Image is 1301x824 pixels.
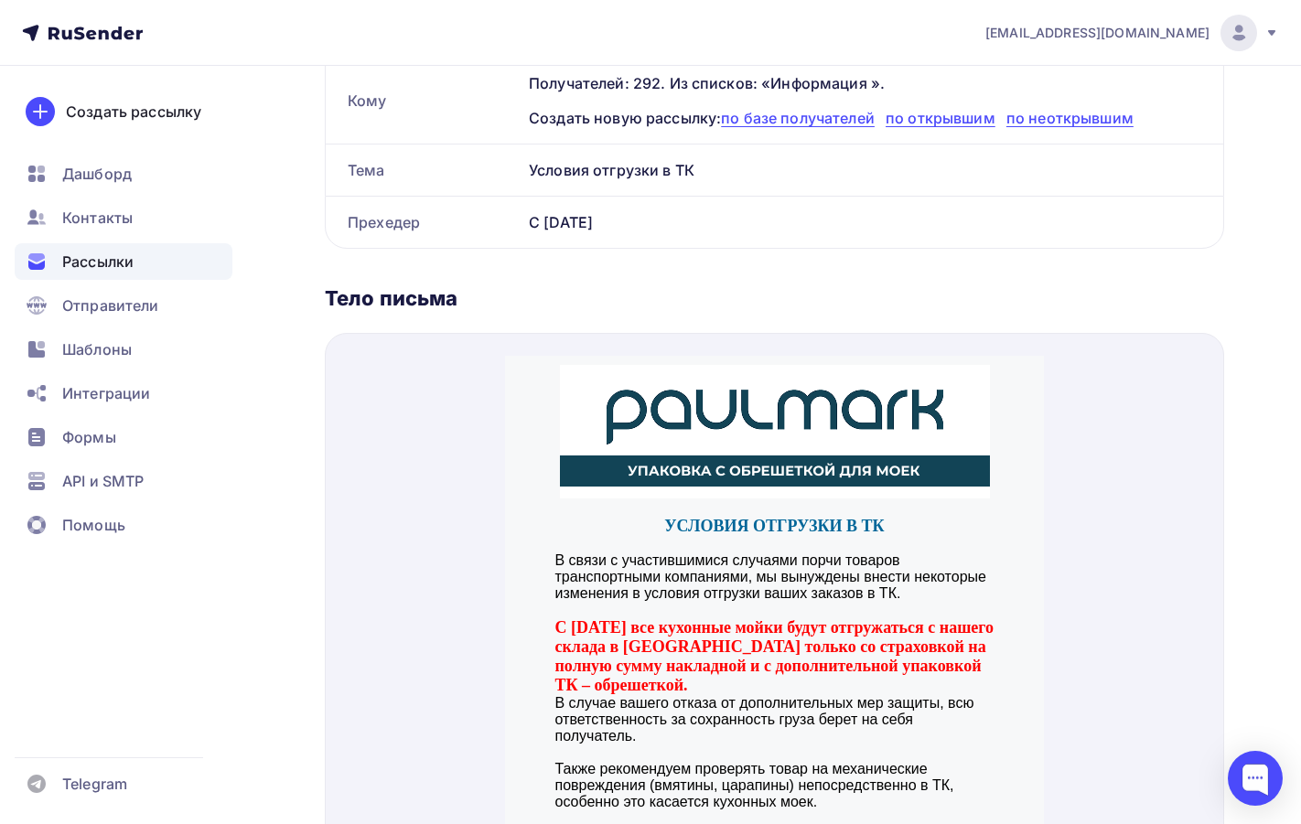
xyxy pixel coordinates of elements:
div: Получателей: 292. Из списков: «Информация ». [529,72,1201,94]
span: Помощь [62,514,125,536]
span: по базе получателей [721,109,875,127]
span: Формы [62,426,116,448]
div: Создать новую рассылку: [529,107,1201,129]
p: Также рекомендуем проверять товар на механические повреждения (вмятины, царапины) непосредственно... [50,405,489,455]
a: Формы [15,419,232,455]
span: Отправители [62,294,159,316]
p: Прилагаем примеры последствий перевозок без дополнительных мер защиты, при которых добиться от ТК... [50,471,489,520]
span: Контакты [62,207,133,229]
span: Рассылки [62,251,134,273]
p: В случае вашего отказа от дополнительных мер защиты, всю ответственность за сохранность груза бер... [50,339,489,389]
div: С [DATE] [521,197,1223,248]
span: Telegram [62,773,127,795]
a: Рассылки [15,243,232,280]
a: Отправители [15,287,232,324]
span: [EMAIL_ADDRESS][DOMAIN_NAME] [985,24,1210,42]
font: УСЛОВИЯ ОТГРУЗКИ В ТК [159,161,379,179]
div: Создать рассылку [66,101,201,123]
a: [EMAIL_ADDRESS][DOMAIN_NAME] [985,15,1279,51]
div: Прехедер [326,197,521,248]
div: Кому [326,58,521,144]
a: Дашборд [15,155,232,192]
a: Контакты [15,199,232,236]
font: С [DATE] все кухонные мойки будут отгружаться с нашего склада в [GEOGRAPHIC_DATA] только со страх... [50,262,489,338]
div: Тело письма [325,285,1224,311]
p: В связи с участившимися случаями порчи товаров транспортными компаниями, мы вынуждены внести неко... [50,197,489,246]
span: Шаблоны [62,338,132,360]
span: по неоткрывшим [1006,109,1134,127]
span: Дашборд [62,163,132,185]
a: Шаблоны [15,331,232,368]
div: Тема [326,144,521,196]
span: по открывшим [886,109,995,127]
div: Условия отгрузки в ТК [521,144,1223,196]
span: API и SMTP [62,470,144,492]
span: Интеграции [62,382,150,404]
